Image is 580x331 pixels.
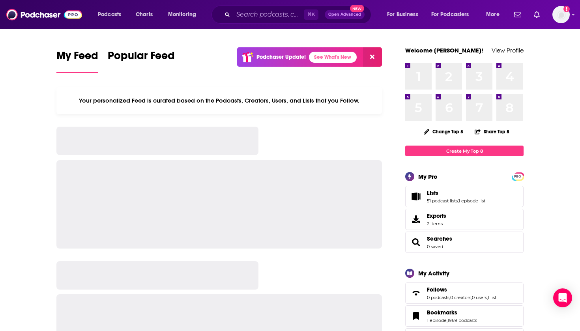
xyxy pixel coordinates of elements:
[431,9,469,20] span: For Podcasters
[408,191,424,202] a: Lists
[382,8,428,21] button: open menu
[481,8,509,21] button: open menu
[56,49,98,73] a: My Feed
[131,8,157,21] a: Charts
[256,54,306,60] p: Podchaser Update!
[427,212,446,219] span: Exports
[427,221,446,226] span: 2 items
[427,244,443,249] a: 0 saved
[427,198,458,204] a: 51 podcast lists
[427,189,485,196] a: Lists
[233,8,304,21] input: Search podcasts, credits, & more...
[328,13,361,17] span: Open Advanced
[350,5,364,12] span: New
[487,295,488,300] span: ,
[304,9,318,20] span: ⌘ K
[427,189,438,196] span: Lists
[418,269,449,277] div: My Activity
[486,9,500,20] span: More
[168,9,196,20] span: Monitoring
[405,282,524,304] span: Follows
[427,286,496,293] a: Follows
[309,52,357,63] a: See What's New
[488,295,496,300] a: 1 list
[458,198,458,204] span: ,
[552,6,570,23] span: Logged in as Mark.Hayward
[405,232,524,253] span: Searches
[405,47,483,54] a: Welcome [PERSON_NAME]!
[408,237,424,248] a: Searches
[6,7,82,22] img: Podchaser - Follow, Share and Rate Podcasts
[163,8,206,21] button: open menu
[553,288,572,307] div: Open Intercom Messenger
[427,295,449,300] a: 0 podcasts
[408,288,424,299] a: Follows
[387,9,418,20] span: For Business
[471,295,472,300] span: ,
[408,310,424,322] a: Bookmarks
[108,49,175,73] a: Popular Feed
[511,8,524,21] a: Show notifications dropdown
[447,318,477,323] a: 1969 podcasts
[56,49,98,67] span: My Feed
[531,8,543,21] a: Show notifications dropdown
[427,309,457,316] span: Bookmarks
[513,173,522,179] a: PRO
[426,8,481,21] button: open menu
[427,286,447,293] span: Follows
[405,305,524,327] span: Bookmarks
[458,198,485,204] a: 1 episode list
[427,235,452,242] a: Searches
[92,8,131,21] button: open menu
[472,295,487,300] a: 0 users
[427,309,477,316] a: Bookmarks
[449,295,450,300] span: ,
[563,6,570,12] svg: Add a profile image
[108,49,175,67] span: Popular Feed
[427,318,447,323] a: 1 episode
[56,87,382,114] div: Your personalized Feed is curated based on the Podcasts, Creators, Users, and Lists that you Follow.
[419,127,468,137] button: Change Top 8
[552,6,570,23] button: Show profile menu
[219,6,379,24] div: Search podcasts, credits, & more...
[418,173,438,180] div: My Pro
[408,214,424,225] span: Exports
[450,295,471,300] a: 0 creators
[447,318,447,323] span: ,
[513,174,522,180] span: PRO
[98,9,121,20] span: Podcasts
[405,209,524,230] a: Exports
[474,124,510,139] button: Share Top 8
[325,10,365,19] button: Open AdvancedNew
[136,9,153,20] span: Charts
[492,47,524,54] a: View Profile
[405,186,524,207] span: Lists
[405,146,524,156] a: Create My Top 8
[552,6,570,23] img: User Profile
